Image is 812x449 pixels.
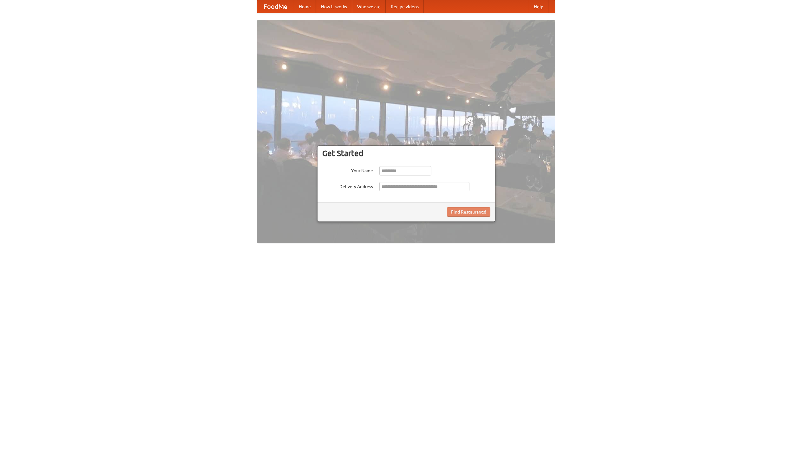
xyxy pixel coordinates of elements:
a: Help [529,0,548,13]
button: Find Restaurants! [447,207,490,217]
a: Who we are [352,0,386,13]
a: How it works [316,0,352,13]
a: Recipe videos [386,0,424,13]
label: Delivery Address [322,182,373,190]
a: Home [294,0,316,13]
h3: Get Started [322,149,490,158]
label: Your Name [322,166,373,174]
a: FoodMe [257,0,294,13]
